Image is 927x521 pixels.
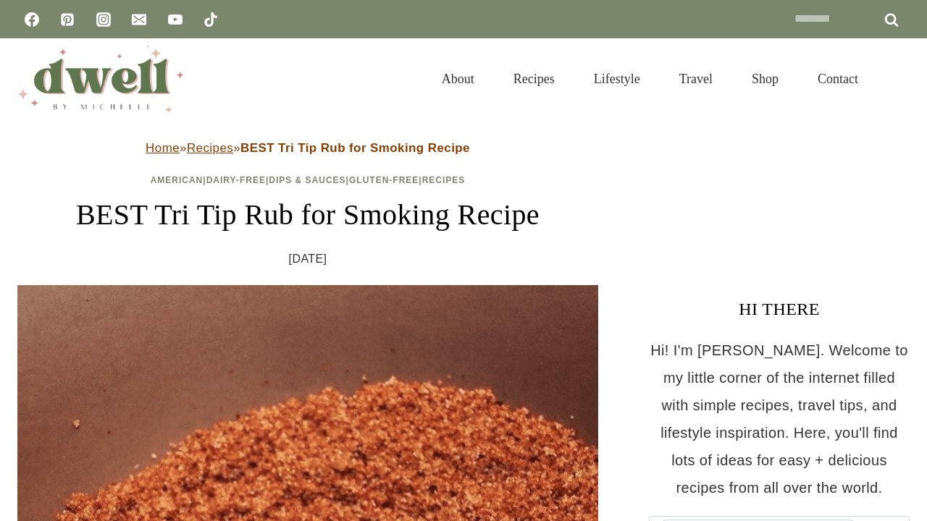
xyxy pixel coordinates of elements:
[125,5,154,34] a: Email
[206,175,266,185] a: Dairy-Free
[732,54,798,104] a: Shop
[422,175,466,185] a: Recipes
[289,248,327,270] time: [DATE]
[89,5,118,34] a: Instagram
[146,141,470,155] span: » »
[151,175,466,185] span: | | | |
[269,175,345,185] a: Dips & Sauces
[53,5,82,34] a: Pinterest
[885,67,910,91] button: View Search Form
[422,54,494,104] a: About
[196,5,225,34] a: TikTok
[17,5,46,34] a: Facebook
[422,54,878,104] nav: Primary Navigation
[649,336,910,501] p: Hi! I'm [PERSON_NAME]. Welcome to my little corner of the internet filled with simple recipes, tr...
[798,54,878,104] a: Contact
[146,141,180,155] a: Home
[649,296,910,322] h3: HI THERE
[349,175,419,185] a: Gluten-Free
[161,5,190,34] a: YouTube
[151,175,204,185] a: American
[574,54,660,104] a: Lifestyle
[187,141,233,155] a: Recipes
[240,141,470,155] strong: BEST Tri Tip Rub for Smoking Recipe
[494,54,574,104] a: Recipes
[17,193,598,237] h1: BEST Tri Tip Rub for Smoking Recipe
[660,54,732,104] a: Travel
[17,46,184,112] img: DWELL by michelle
